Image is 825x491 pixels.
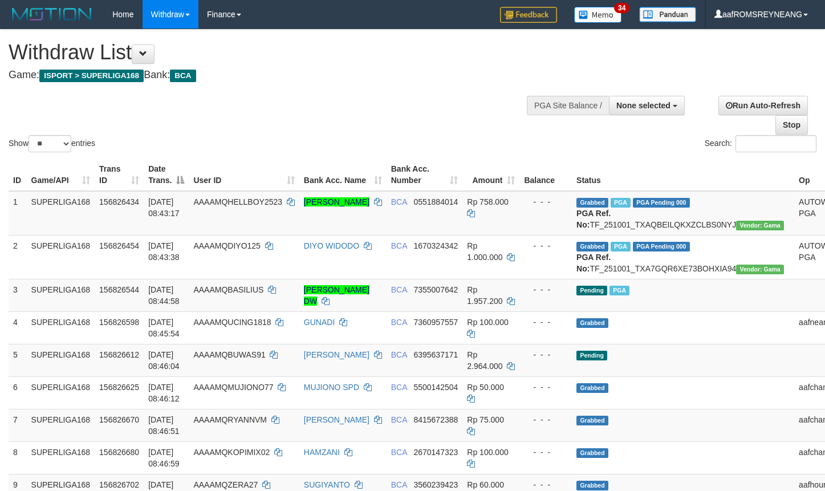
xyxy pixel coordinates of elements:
span: [DATE] 08:46:12 [148,383,180,403]
span: [DATE] 08:46:51 [148,415,180,436]
span: AAAAMQHELLBOY2523 [193,197,282,206]
span: Grabbed [576,318,608,328]
td: 3 [9,279,27,311]
th: ID [9,159,27,191]
td: TF_251001_TXA7GQR6XE73BOHXIA94 [572,235,794,279]
span: Marked by aafchoeunmanni [611,242,631,251]
td: SUPERLIGA168 [27,409,95,441]
span: BCA [391,383,407,392]
span: [DATE] 08:45:54 [148,318,180,338]
span: Rp 1.957.200 [467,285,502,306]
b: PGA Ref. No: [576,253,611,273]
span: Rp 758.000 [467,197,508,206]
img: Feedback.jpg [500,7,557,23]
td: 5 [9,344,27,376]
th: User ID: activate to sort column ascending [189,159,299,191]
span: Copy 2670147323 to clipboard [413,448,458,457]
span: 156826670 [99,415,139,424]
td: 1 [9,191,27,236]
span: AAAAMQBASILIUS [193,285,263,294]
div: - - - [524,414,567,425]
span: 156826702 [99,480,139,489]
td: SUPERLIGA168 [27,279,95,311]
a: Stop [775,115,808,135]
span: Pending [576,286,607,295]
span: Grabbed [576,383,608,393]
span: [DATE] 08:46:59 [148,448,180,468]
span: Copy 3560239423 to clipboard [413,480,458,489]
span: PGA Pending [633,198,690,208]
span: BCA [391,318,407,327]
span: AAAAMQKOPIMIX02 [193,448,270,457]
span: AAAAMQBUWAS91 [193,350,265,359]
span: Copy 5500142504 to clipboard [413,383,458,392]
h4: Game: Bank: [9,70,539,81]
img: Button%20Memo.svg [574,7,622,23]
input: Search: [735,135,816,152]
span: BCA [170,70,196,82]
td: 8 [9,441,27,474]
span: [DATE] 08:43:38 [148,241,180,262]
a: [PERSON_NAME] [304,415,369,424]
td: 7 [9,409,27,441]
img: MOTION_logo.png [9,6,95,23]
td: TF_251001_TXAQBEILQKXZCLBS0NYJ [572,191,794,236]
a: MUJIONO SPD [304,383,359,392]
th: Balance [519,159,572,191]
b: PGA Ref. No: [576,209,611,229]
a: HAMZANI [304,448,340,457]
a: SUGIYANTO [304,480,350,489]
th: Trans ID: activate to sort column ascending [95,159,144,191]
td: SUPERLIGA168 [27,311,95,344]
span: Grabbed [576,448,608,458]
span: None selected [616,101,670,110]
a: Run Auto-Refresh [718,96,808,115]
span: ISPORT > SUPERLIGA168 [39,70,144,82]
span: Grabbed [576,242,608,251]
a: [PERSON_NAME] [304,350,369,359]
td: 6 [9,376,27,409]
span: Rp 75.000 [467,415,504,424]
td: SUPERLIGA168 [27,235,95,279]
span: AAAAMQDIYO125 [193,241,261,250]
span: 156826612 [99,350,139,359]
span: Grabbed [576,198,608,208]
span: Pending [576,351,607,360]
th: Bank Acc. Number: activate to sort column ascending [387,159,463,191]
span: 34 [614,3,629,13]
th: Bank Acc. Name: activate to sort column ascending [299,159,387,191]
td: SUPERLIGA168 [27,191,95,236]
div: - - - [524,196,567,208]
th: Game/API: activate to sort column ascending [27,159,95,191]
div: - - - [524,316,567,328]
a: [PERSON_NAME] DW [304,285,369,306]
td: SUPERLIGA168 [27,441,95,474]
span: Marked by aafchoeunmanni [611,198,631,208]
td: 4 [9,311,27,344]
span: AAAAMQMUJIONO77 [193,383,273,392]
button: None selected [609,96,685,115]
span: BCA [391,480,407,489]
span: Rp 100.000 [467,448,508,457]
label: Search: [705,135,816,152]
div: - - - [524,349,567,360]
span: AAAAMQUCING1818 [193,318,271,327]
a: GUNADI [304,318,335,327]
div: - - - [524,284,567,295]
a: DIYO WIDODO [304,241,359,250]
label: Show entries [9,135,95,152]
span: BCA [391,285,407,294]
div: - - - [524,240,567,251]
span: Rp 60.000 [467,480,504,489]
div: - - - [524,447,567,458]
span: Vendor URL: https://trx31.1velocity.biz [736,221,784,230]
span: AAAAMQZERA27 [193,480,258,489]
span: Rp 100.000 [467,318,508,327]
th: Status [572,159,794,191]
span: Rp 1.000.000 [467,241,502,262]
span: Copy 1670324342 to clipboard [413,241,458,250]
div: PGA Site Balance / [527,96,609,115]
span: AAAAMQRYANNVM [193,415,267,424]
th: Date Trans.: activate to sort column descending [144,159,189,191]
div: - - - [524,382,567,393]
